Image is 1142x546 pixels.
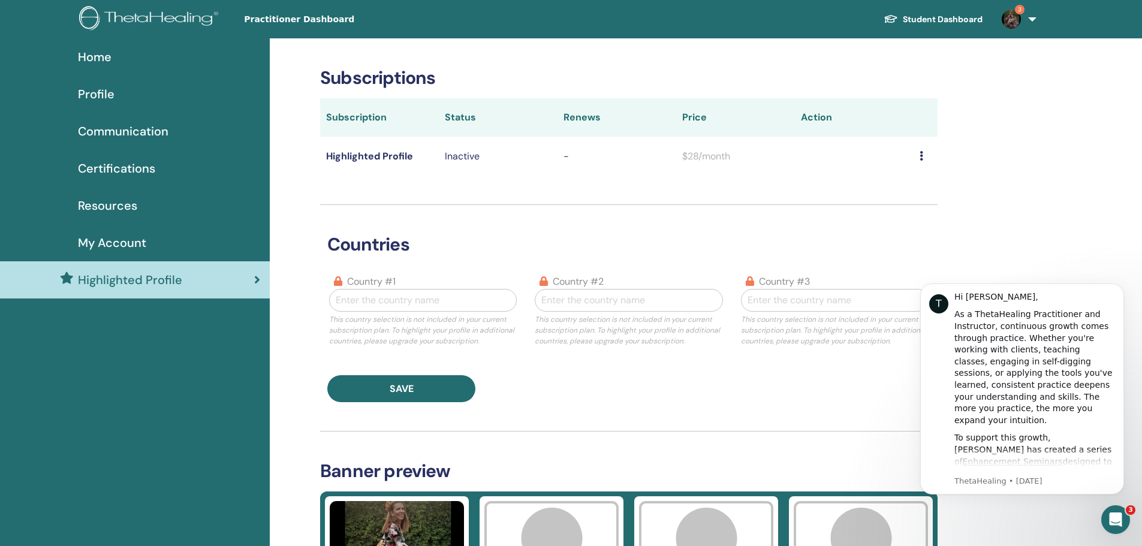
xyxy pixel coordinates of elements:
[320,234,938,255] h3: countries
[78,271,182,289] span: Highlighted Profile
[320,137,439,176] td: Highlighted Profile
[78,234,146,252] span: My Account
[78,85,114,103] span: Profile
[320,67,938,89] h3: Subscriptions
[320,460,938,482] h3: Banner preview
[795,98,914,137] th: Action
[535,314,722,346] p: This country selection is not included in your current subscription plan. To highlight your profi...
[61,191,161,201] a: Enhancement Seminars
[564,150,569,162] span: -
[78,197,137,215] span: Resources
[1126,505,1135,515] span: 3
[327,375,475,402] button: Save
[439,98,558,137] th: Status
[244,13,424,26] span: Practitioner Dashboard
[79,6,222,33] img: logo.png
[78,159,155,177] span: Certifications
[78,122,168,140] span: Communication
[390,382,414,395] span: Save
[676,98,795,137] th: Price
[52,210,213,221] p: Message from ThetaHealing, sent 16w ago
[902,266,1142,514] iframe: Intercom notifications message
[682,150,730,162] span: $28/month
[759,274,810,289] label: country #3
[558,98,676,137] th: Renews
[1015,5,1025,14] span: 3
[347,274,396,289] label: country #1
[553,274,604,289] label: country #2
[329,314,517,346] p: This country selection is not included in your current subscription plan. To highlight your profi...
[874,8,992,31] a: Student Dashboard
[741,314,929,346] p: This country selection is not included in your current subscription plan. To highlight your profi...
[445,149,552,164] p: Inactive
[1002,10,1021,29] img: default.jpg
[884,14,898,24] img: graduation-cap-white.svg
[320,98,439,137] th: Subscription
[1101,505,1130,534] iframe: Intercom live chat
[52,167,213,296] div: To support this growth, [PERSON_NAME] has created a series of designed to help you refine your kn...
[78,48,112,66] span: Home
